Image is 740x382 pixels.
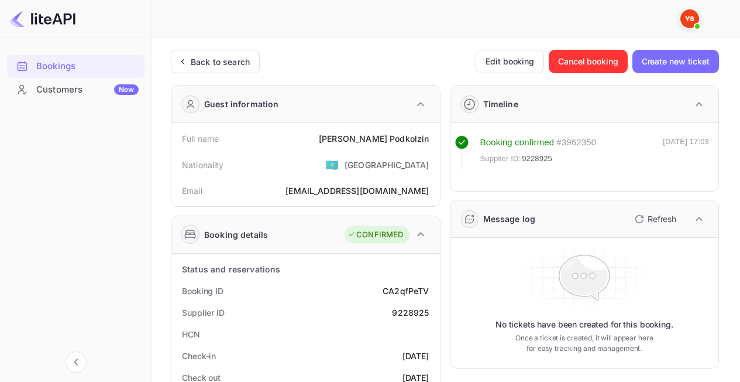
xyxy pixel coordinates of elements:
button: Create new ticket [632,50,719,73]
span: 9228925 [522,153,552,165]
div: Email [182,185,202,197]
div: HCN [182,328,200,340]
img: LiteAPI logo [9,9,75,28]
button: Cancel booking [549,50,628,73]
div: CA2qfPeTV [383,285,429,297]
div: [DATE] 17:03 [663,136,709,170]
div: Back to search [191,56,250,68]
div: Check-in [182,350,216,362]
div: Nationality [182,159,224,171]
div: Status and reservations [182,263,280,275]
button: Collapse navigation [66,352,87,373]
div: Booking confirmed [480,136,555,149]
img: Yandex Support [680,9,699,28]
p: No tickets have been created for this booking. [495,319,673,330]
button: Refresh [628,210,681,228]
div: [EMAIL_ADDRESS][DOMAIN_NAME] [285,185,429,197]
div: [PERSON_NAME] Podkolzin [319,132,429,145]
div: Bookings [7,55,144,78]
span: Supplier ID: [480,153,521,165]
div: Full name [182,132,219,145]
div: Bookings [36,60,139,73]
div: Supplier ID [182,306,225,319]
div: CustomersNew [7,79,144,101]
span: United States [325,154,339,175]
div: # 3962350 [556,136,596,149]
a: CustomersNew [7,79,144,100]
button: Edit booking [476,50,544,73]
div: Guest information [204,98,279,110]
div: Message log [483,213,536,225]
div: Booking ID [182,285,223,297]
div: CONFIRMED [347,229,403,241]
div: Timeline [483,98,518,110]
div: New [114,84,139,95]
div: 9228925 [392,306,429,319]
a: Bookings [7,55,144,77]
p: Once a ticket is created, it will appear here for easy tracking and management. [513,333,655,354]
div: Customers [36,83,139,97]
div: [DATE] [402,350,429,362]
div: Booking details [204,228,268,241]
p: Refresh [648,213,676,225]
div: [GEOGRAPHIC_DATA] [345,159,429,171]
